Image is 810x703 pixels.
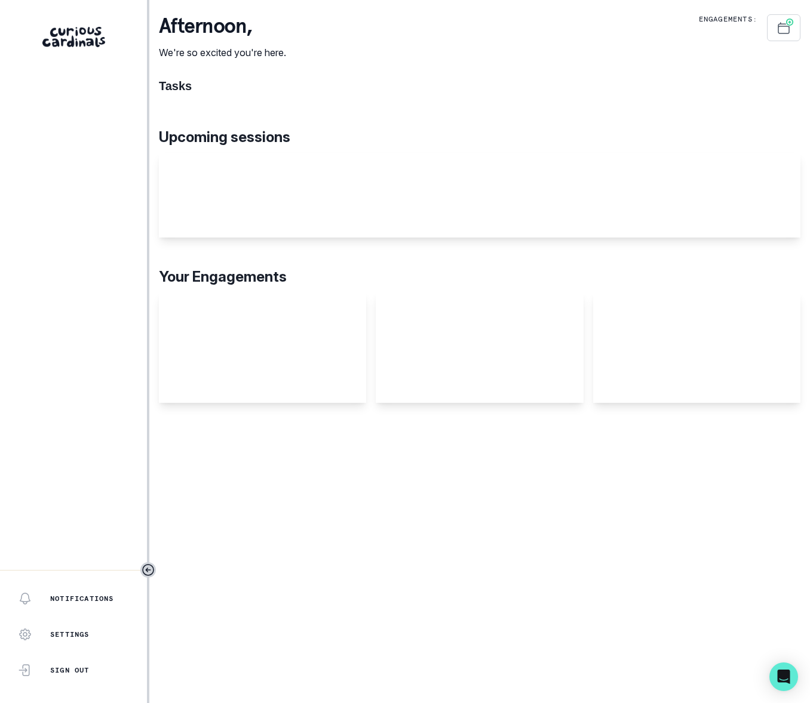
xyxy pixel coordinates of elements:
p: We're so excited you're here. [159,45,286,60]
p: Your Engagements [159,266,800,288]
p: Notifications [50,594,114,603]
button: Toggle sidebar [140,562,156,578]
h1: Tasks [159,79,800,93]
img: Curious Cardinals Logo [42,27,105,47]
p: Sign Out [50,665,90,675]
p: Settings [50,630,90,639]
button: Schedule Sessions [767,14,800,41]
p: Upcoming sessions [159,127,800,148]
p: afternoon , [159,14,286,38]
p: Engagements: [699,14,757,24]
div: Open Intercom Messenger [769,662,798,691]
